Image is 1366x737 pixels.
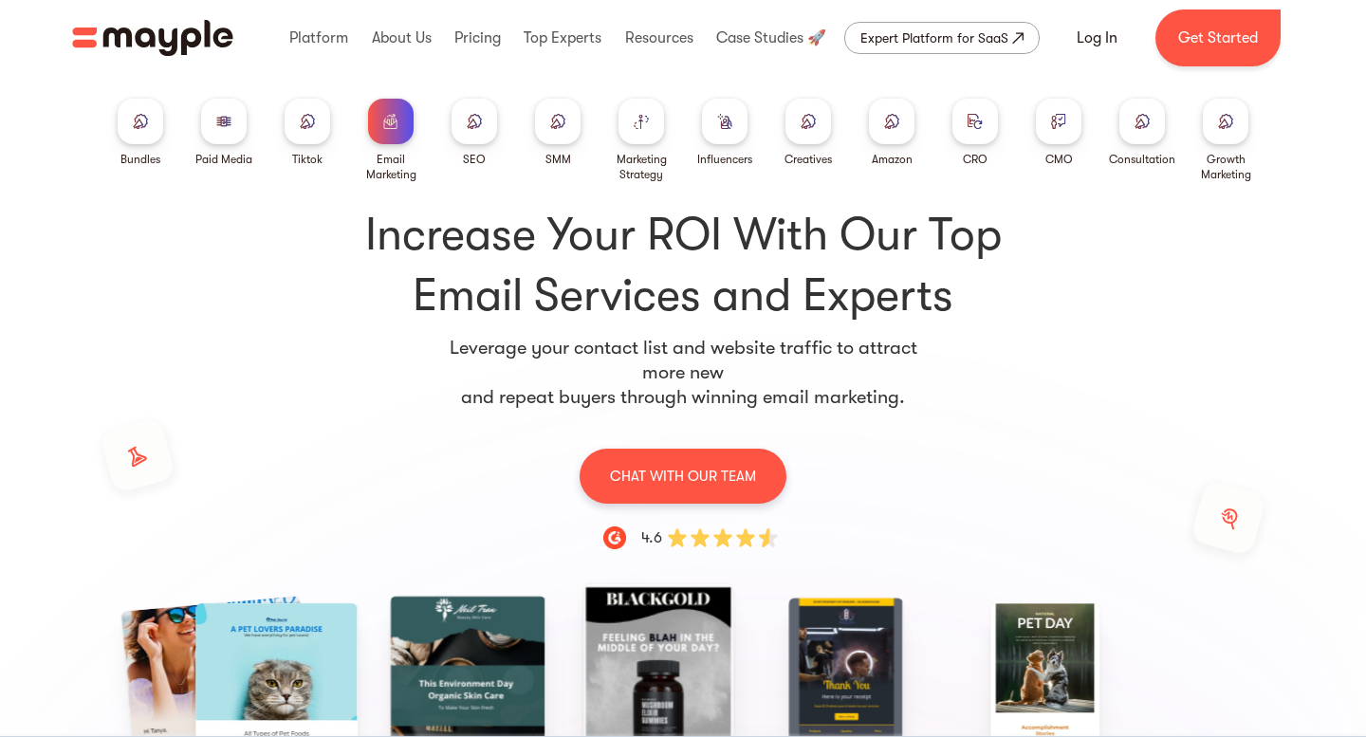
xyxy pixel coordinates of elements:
[785,99,832,167] a: Creatives
[357,99,425,182] a: Email Marketing
[120,152,160,167] div: Bundles
[1054,15,1140,61] a: Log In
[1271,646,1366,737] iframe: Chat Widget
[1036,99,1081,167] a: CMO
[1191,99,1260,182] a: Growth Marketing
[785,152,832,167] div: Creatives
[869,99,914,167] a: Amazon
[285,99,330,167] a: Tiktok
[285,8,353,68] div: Platform
[860,27,1008,49] div: Expert Platform for SaaS
[519,8,606,68] div: Top Experts
[963,152,988,167] div: CRO
[118,99,163,167] a: Bundles
[367,8,436,68] div: About Us
[641,526,662,549] div: 4.6
[450,8,506,68] div: Pricing
[844,22,1040,54] a: Expert Platform for SaaS
[433,336,933,410] p: Leverage your contact list and website traffic to attract more new and repeat buyers through winn...
[1109,152,1175,167] div: Consultation
[72,20,233,56] img: Mayple logo
[607,152,675,182] div: Marketing Strategy
[195,99,252,167] a: Paid Media
[1045,152,1073,167] div: CMO
[195,152,252,167] div: Paid Media
[1155,9,1281,66] a: Get Started
[72,20,233,56] a: home
[351,205,1015,326] h1: Increase Your ROI With Our Top Email Services and Experts
[357,152,425,182] div: Email Marketing
[535,99,581,167] a: SMM
[463,152,486,167] div: SEO
[697,152,752,167] div: Influencers
[1109,99,1175,167] a: Consultation
[607,99,675,182] a: Marketing Strategy
[580,448,786,504] a: CHAT WITH OUR TEAM
[1191,152,1260,182] div: Growth Marketing
[952,99,998,167] a: CRO
[610,464,756,488] p: CHAT WITH OUR TEAM
[620,8,698,68] div: Resources
[872,152,913,167] div: Amazon
[545,152,571,167] div: SMM
[292,152,323,167] div: Tiktok
[697,99,752,167] a: Influencers
[452,99,497,167] a: SEO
